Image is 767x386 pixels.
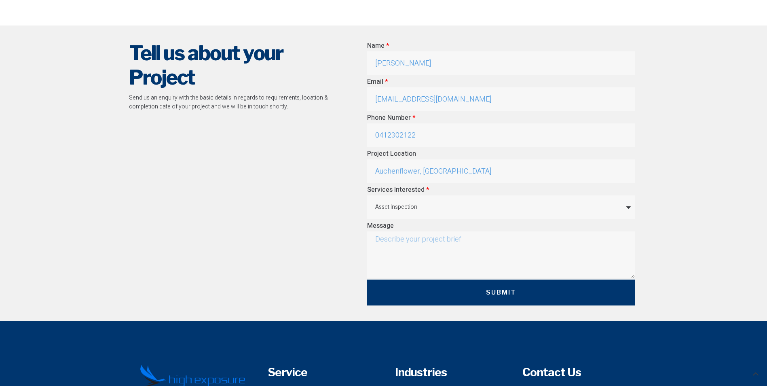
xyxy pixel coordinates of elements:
[367,113,415,123] label: Phone Number
[367,77,388,87] label: Email
[367,221,394,231] label: Message
[522,365,627,380] h4: Contact Us
[486,288,516,297] span: Submit
[367,280,635,305] button: Submit
[395,365,500,380] h4: Industries
[367,41,389,51] label: Name
[367,123,635,147] input: Only numbers and phone characters (#, -, *, etc) are accepted.
[129,41,335,89] h2: Tell us about your Project
[129,93,335,112] p: Send us an enquiry with the basic details in regards to requirements, location & completion date ...
[367,51,635,75] input: Name
[268,365,372,380] h4: Service
[367,185,429,195] label: Services Interested
[367,149,416,159] label: Project Location
[367,87,635,111] input: Email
